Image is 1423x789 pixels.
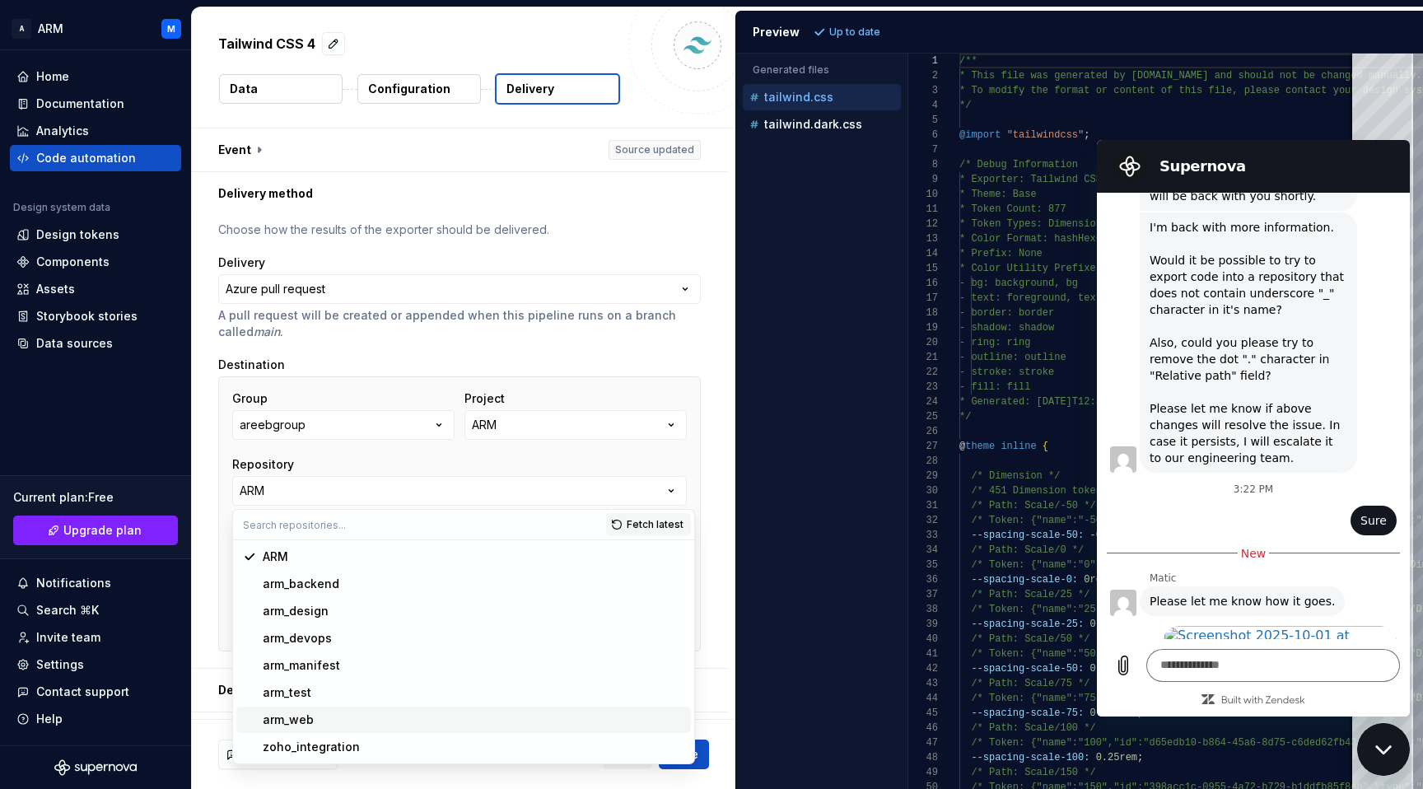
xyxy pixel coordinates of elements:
[971,604,1267,615] span: /* Token: {"name":"25","id":"81bb1168-66d1-4634-ad
[1097,140,1410,717] iframe: Messaging window
[764,91,833,104] p: tailwind.css
[36,629,100,646] div: Invite team
[263,603,329,619] div: arm_design
[66,486,300,606] a: Image shared. Offer your agent more context, if you haven't already. Open in new tab.
[959,292,1102,304] span: - text: foreground, text
[908,661,938,676] div: 42
[908,142,938,157] div: 7
[36,123,89,139] div: Analytics
[908,528,938,543] div: 33
[3,11,188,46] button: AARMM
[167,22,175,35] div: M
[10,597,181,623] button: Search ⌘K
[232,410,455,440] button: areebgroup
[63,522,142,539] span: Upgrade plan
[263,549,288,565] div: ARM
[232,390,268,407] label: Group
[908,498,938,513] div: 31
[54,759,137,776] svg: Supernova Logo
[218,357,285,373] label: Destination
[908,543,938,558] div: 34
[959,218,1250,230] span: * Token Types: Dimension, Color, Shadow, Blur, Ty
[36,308,138,324] div: Storybook stories
[10,570,181,596] button: Notifications
[908,483,938,498] div: 30
[10,624,181,651] a: Invite team
[959,278,1078,289] span: - bg: background, bg
[36,602,99,619] div: Search ⌘K
[368,81,450,97] p: Configuration
[908,691,938,706] div: 44
[908,513,938,528] div: 32
[959,307,1054,319] span: - border: border
[959,85,1250,96] span: * To modify the format or content of this file, p
[464,390,505,407] label: Project
[959,129,1001,141] span: @import
[10,91,181,117] a: Documentation
[263,576,339,592] div: arm_backend
[908,128,938,142] div: 6
[908,735,938,750] div: 47
[10,509,43,542] button: Upload file
[959,352,1066,363] span: - outline: outline
[971,544,1084,556] span: /* Path: Scale/0 */
[230,81,258,97] p: Data
[36,575,111,591] div: Notifications
[908,217,938,231] div: 12
[1006,129,1084,141] span: "tailwindcss"
[1089,619,1137,630] span: 0.063rem
[959,263,1108,274] span: * Color Utility Prefixes:
[971,500,1095,511] span: /* Path: Scale/-50 */
[908,350,938,365] div: 21
[971,633,1089,645] span: /* Path: Scale/50 */
[908,365,938,380] div: 22
[233,540,694,763] div: Search repositories...
[1095,752,1136,763] span: 0.25rem
[971,767,1095,778] span: /* Path: Scale/150 */
[908,706,938,721] div: 45
[36,335,113,352] div: Data sources
[10,118,181,144] a: Analytics
[10,249,181,275] a: Components
[10,706,181,732] button: Help
[959,189,1037,200] span: * Theme: Base
[36,226,119,243] div: Design tokens
[908,113,938,128] div: 5
[10,679,181,705] button: Contact support
[971,559,1267,571] span: /* Token: {"name":"0","id":"4e497808-9856-490c-ad0
[908,231,938,246] div: 13
[218,254,265,271] label: Delivery
[218,740,338,769] button: Give feedback
[959,203,1066,215] span: * Token Count: 877
[971,515,1267,526] span: /* Token: {"name":"-50","id":"2e811135-9a26-40b6-b
[753,63,891,77] p: Generated files
[36,68,69,85] div: Home
[218,307,701,340] p: A pull request will be created or appended when this pipeline runs on a branch called .
[908,261,938,276] div: 15
[908,306,938,320] div: 18
[971,648,1267,660] span: /* Token: {"name":"50","id":"6506b53a-c760-4c41-94
[38,21,63,37] div: ARM
[908,647,938,661] div: 41
[240,417,306,433] div: areebgroup
[764,118,862,131] p: tailwind.dark.css
[908,750,938,765] div: 48
[10,276,181,302] a: Assets
[1001,441,1036,452] span: inline
[971,707,1084,719] span: --spacing-scale-75:
[971,530,1084,541] span: --spacing-scale-50:
[10,303,181,329] a: Storybook stories
[908,439,938,454] div: 27
[908,721,938,735] div: 46
[959,366,1054,378] span: - stroke: stroke
[495,73,620,105] button: Delivery
[959,70,1256,82] span: * This file was generated by [DOMAIN_NAME] and sho
[36,254,110,270] div: Components
[908,187,938,202] div: 10
[971,470,1060,482] span: /* Dimension */
[1042,441,1047,452] span: {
